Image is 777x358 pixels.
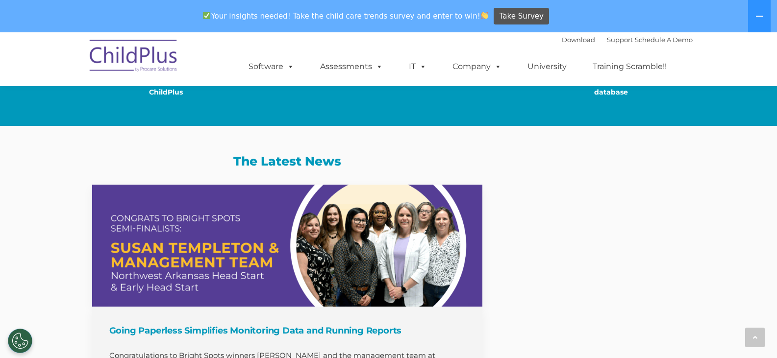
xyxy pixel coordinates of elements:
img: ✅ [203,12,210,19]
a: Company [443,57,511,76]
span: ChildPlus [149,88,183,96]
h3: The Latest News [92,155,483,167]
a: Training Scramble!! [583,57,677,76]
img: ChildPlus by Procare Solutions [85,33,183,82]
button: Cookies Settings [8,329,32,353]
a: Going Paperless Simplifies Monitoring Data and Running Reports [92,185,483,307]
font: | [562,36,693,44]
a: Assessments [310,57,393,76]
h4: Going Paperless Simplifies Monitoring Data and Running Reports [109,324,468,337]
a: IT [399,57,436,76]
a: Download [562,36,595,44]
img: 👏 [481,12,488,19]
a: Take Survey [494,8,549,25]
a: Support [607,36,633,44]
span: Take Survey [500,8,544,25]
a: Software [239,57,304,76]
a: University [518,57,576,76]
span: Your insights needed! Take the child care trends survey and enter to win! [199,6,493,25]
a: Schedule A Demo [635,36,693,44]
